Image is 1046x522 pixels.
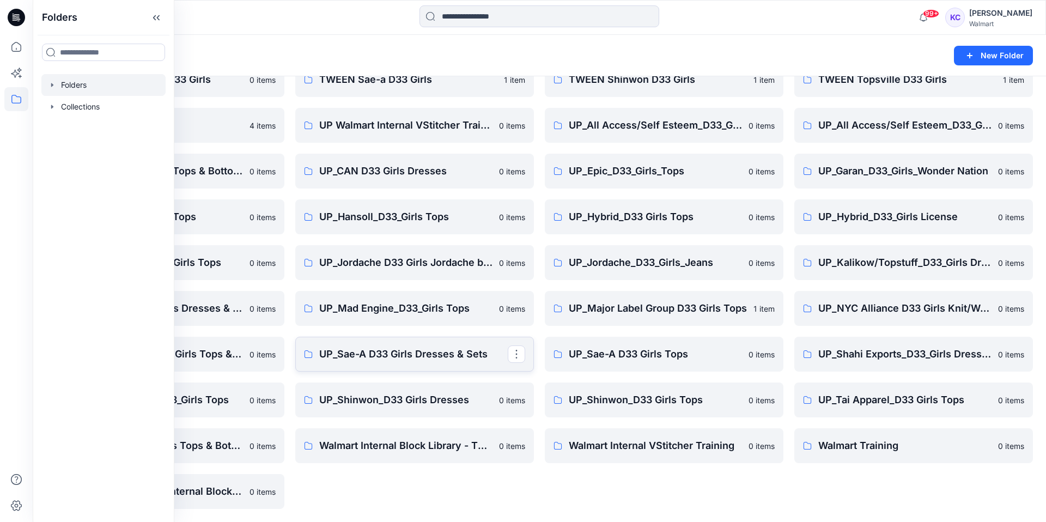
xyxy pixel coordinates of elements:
p: 0 items [998,257,1024,269]
a: UP_Epic_D33_Girls_Tops0 items [545,154,783,189]
p: TWEEN Sae-a D33 Girls [319,72,497,87]
p: UP_Sae-A D33 Girls Dresses & Sets [319,347,508,362]
p: 0 items [749,394,775,406]
a: UP_Kalikow/Topstuff_D33_Girls Dresses0 items [794,245,1033,280]
p: UP_Major Label Group D33 Girls Tops [569,301,747,316]
p: 0 items [749,349,775,360]
p: 1 item [753,74,775,86]
a: UP_Sae-A D33 Girls Tops0 items [545,337,783,372]
p: 1 item [1003,74,1024,86]
p: 0 items [998,440,1024,452]
p: 0 items [499,303,525,314]
p: 0 items [499,257,525,269]
a: UP_Sae-A D33 Girls Dresses & Sets [295,337,534,372]
div: Walmart [969,20,1032,28]
a: UP_Mad Engine_D33_Girls Tops0 items [295,291,534,326]
p: UP_All Access/Self Esteem_D33_Girls Tops [818,118,992,133]
p: 0 items [749,211,775,223]
a: UP_Tai Apparel_D33 Girls Tops0 items [794,383,1033,417]
p: UP_Shinwon_D33 Girls Tops [569,392,742,408]
a: UP_Major Label Group D33 Girls Tops1 item [545,291,783,326]
p: 0 items [250,166,276,177]
p: 0 items [499,166,525,177]
p: UP_CAN D33 Girls Dresses [319,163,492,179]
p: UP_Tai Apparel_D33 Girls Tops [818,392,992,408]
a: Walmart Internal Block Library - TD Only0 items [295,428,534,463]
p: 0 items [998,166,1024,177]
p: 0 items [998,349,1024,360]
p: 1 item [504,74,525,86]
p: 0 items [250,440,276,452]
p: UP_Shahi Exports_D33_Girls Dresses [818,347,992,362]
p: Walmart Training [818,438,992,453]
p: 0 items [499,440,525,452]
a: TWEEN Shinwon D33 Girls1 item [545,62,783,97]
p: UP_Garan_D33_Girls_Wonder Nation [818,163,992,179]
p: 0 items [250,211,276,223]
p: 0 items [998,120,1024,131]
p: 0 items [499,394,525,406]
p: TWEEN Shinwon D33 Girls [569,72,747,87]
p: TWEEN Topsville D33 Girls [818,72,996,87]
a: UP Walmart Internal VStitcher Training0 items [295,108,534,143]
span: 99+ [923,9,939,18]
div: [PERSON_NAME] [969,7,1032,20]
p: 1 item [753,303,775,314]
a: UP_Garan_D33_Girls_Wonder Nation0 items [794,154,1033,189]
p: 0 items [250,257,276,269]
p: 0 items [749,440,775,452]
div: KC [945,8,965,27]
p: UP_Kalikow/Topstuff_D33_Girls Dresses [818,255,992,270]
p: UP_Mad Engine_D33_Girls Tops [319,301,492,316]
a: Walmart Training0 items [794,428,1033,463]
a: UP_Hybrid_D33 Girls Tops0 items [545,199,783,234]
p: UP_Hansoll_D33_Girls Tops [319,209,492,224]
p: 0 items [998,303,1024,314]
p: UP_Jordache_D33_Girls_Jeans [569,255,742,270]
p: 0 items [250,486,276,497]
a: UP_Hansoll_D33_Girls Tops0 items [295,199,534,234]
p: UP_All Access/Self Esteem_D33_Girls Dresses [569,118,742,133]
p: Walmart Internal Block Library - TD Only [319,438,492,453]
p: Walmart Internal VStitcher Training [569,438,742,453]
p: 0 items [499,120,525,131]
p: UP_Hybrid_D33_Girls License [818,209,992,224]
p: UP_NYC Alliance D33 Girls Knit/Woven Tops [818,301,992,316]
a: UP_NYC Alliance D33 Girls Knit/Woven Tops0 items [794,291,1033,326]
p: UP_Jordache D33 Girls Jordache brand [319,255,492,270]
p: 0 items [499,211,525,223]
a: UP_Shinwon_D33 Girls Dresses0 items [295,383,534,417]
p: 0 items [749,120,775,131]
button: New Folder [954,46,1033,65]
p: 0 items [749,166,775,177]
p: UP Walmart Internal VStitcher Training [319,118,492,133]
a: TWEEN Topsville D33 Girls1 item [794,62,1033,97]
p: 0 items [250,349,276,360]
p: UP_Shinwon_D33 Girls Dresses [319,392,492,408]
p: 0 items [250,74,276,86]
p: 0 items [749,257,775,269]
p: 0 items [250,303,276,314]
p: 0 items [998,211,1024,223]
a: UP_CAN D33 Girls Dresses0 items [295,154,534,189]
a: UP_Jordache D33 Girls Jordache brand0 items [295,245,534,280]
p: 4 items [250,120,276,131]
p: UP_Sae-A D33 Girls Tops [569,347,742,362]
a: UP_Shinwon_D33 Girls Tops0 items [545,383,783,417]
p: UP_Epic_D33_Girls_Tops [569,163,742,179]
a: UP_Shahi Exports_D33_Girls Dresses0 items [794,337,1033,372]
p: 0 items [250,394,276,406]
p: 0 items [998,394,1024,406]
a: Walmart Internal VStitcher Training0 items [545,428,783,463]
a: UP_All Access/Self Esteem_D33_Girls Dresses0 items [545,108,783,143]
a: TWEEN Sae-a D33 Girls1 item [295,62,534,97]
a: UP_All Access/Self Esteem_D33_Girls Tops0 items [794,108,1033,143]
p: UP_Hybrid_D33 Girls Tops [569,209,742,224]
a: UP_Jordache_D33_Girls_Jeans0 items [545,245,783,280]
a: UP_Hybrid_D33_Girls License0 items [794,199,1033,234]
